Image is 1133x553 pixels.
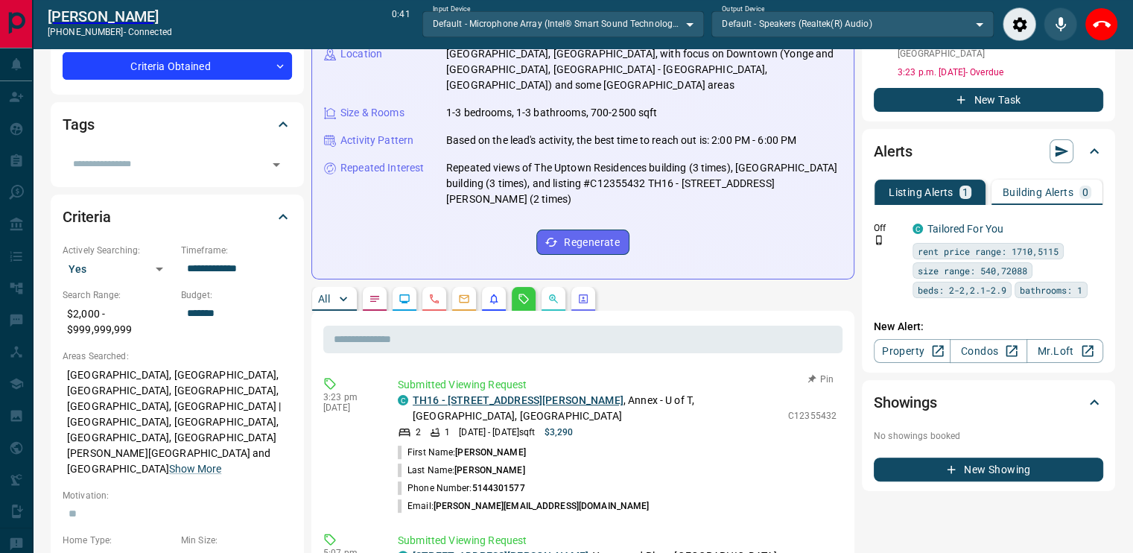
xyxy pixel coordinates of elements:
p: Budget: [181,288,292,302]
p: [DATE] - [DATE] sqft [459,426,535,439]
span: rent price range: 1710,5115 [918,244,1059,259]
p: Submitted Viewing Request [398,533,837,549]
button: Open [266,154,287,175]
svg: Requests [518,293,530,305]
p: $3,290 [544,426,573,439]
p: $2,000 - $999,999,999 [63,302,174,342]
label: Input Device [433,4,471,14]
p: Phone Number: [398,481,525,495]
svg: Push Notification Only [874,235,884,245]
h2: Alerts [874,139,913,163]
div: Alerts [874,133,1103,169]
p: 1 [445,426,450,439]
p: Repeated views of The Uptown Residences building (3 times), [GEOGRAPHIC_DATA] building (3 times),... [446,160,842,207]
div: Yes [63,257,174,281]
p: 0 [1082,187,1088,197]
p: Listing Alerts [889,187,953,197]
p: 0:41 [392,7,410,41]
h2: Criteria [63,205,111,229]
a: Tailored For You [927,223,1003,235]
svg: Listing Alerts [488,293,500,305]
span: size range: 540,72088 [918,263,1027,278]
p: Based on the lead's activity, the best time to reach out is: 2:00 PM - 6:00 PM [446,133,796,148]
p: Search Range: [63,288,174,302]
span: bathrooms: 1 [1020,282,1082,297]
button: Regenerate [536,230,629,255]
span: 5144301577 [472,483,524,493]
p: , Annex - U of T, [GEOGRAPHIC_DATA], [GEOGRAPHIC_DATA] [413,393,781,424]
p: 3:23 p.m. [DATE] - Overdue [898,66,1103,79]
svg: Emails [458,293,470,305]
svg: Calls [428,293,440,305]
p: Location [340,46,382,62]
p: Size & Rooms [340,105,404,121]
span: beds: 2-2,2.1-2.9 [918,282,1006,297]
span: connected [128,27,172,37]
label: Output Device [722,4,764,14]
p: Areas Searched: [63,350,292,363]
div: Default - Speakers (Realtek(R) Audio) [711,11,994,37]
svg: Lead Browsing Activity [399,293,410,305]
div: End Call [1085,7,1118,41]
p: [GEOGRAPHIC_DATA], [GEOGRAPHIC_DATA], [GEOGRAPHIC_DATA], [GEOGRAPHIC_DATA], [GEOGRAPHIC_DATA], [G... [63,363,292,481]
button: New Task [874,88,1103,112]
p: Timeframe: [181,244,292,257]
p: Email: [398,499,649,513]
p: All [318,294,330,304]
svg: Notes [369,293,381,305]
a: Mr.Loft [1026,339,1103,363]
div: Criteria Obtained [63,52,292,80]
div: Default - Microphone Array (Intel® Smart Sound Technology for Digital Microphones) [422,11,705,37]
p: C12355432 [788,409,837,423]
p: 1 [962,187,968,197]
span: [PERSON_NAME][EMAIL_ADDRESS][DOMAIN_NAME] [434,501,650,511]
p: Repeated Interest [340,160,424,176]
h2: Showings [874,391,937,414]
p: [PHONE_NUMBER] - [48,25,172,39]
p: Min Size: [181,534,292,547]
span: [PERSON_NAME] [455,447,525,458]
button: Show More [169,461,221,477]
a: [PERSON_NAME] [48,7,172,25]
a: TH16 - [STREET_ADDRESS][PERSON_NAME] [413,394,623,406]
p: [DATE] [323,402,375,413]
p: 1-3 bedrooms, 1-3 bathrooms, 700-2500 sqft [446,105,658,121]
button: Pin [799,373,842,386]
p: 2 [416,426,421,439]
span: [PERSON_NAME] [454,465,524,475]
p: 3:23 pm [323,392,375,402]
p: First Name: [398,446,526,459]
p: Motivation: [63,489,292,502]
div: Tags [63,107,292,142]
p: No showings booked [874,429,1103,443]
p: Home Type: [63,534,174,547]
p: Submitted Viewing Request [398,377,837,393]
a: Property [874,339,950,363]
div: condos.ca [913,224,923,234]
div: condos.ca [398,395,408,405]
svg: Opportunities [548,293,559,305]
p: Last Name: [398,464,525,477]
button: New Showing [874,458,1103,481]
h2: Tags [63,113,94,136]
p: Off [874,221,904,235]
p: New Alert: [874,319,1103,335]
p: Activity Pattern [340,133,413,148]
div: Criteria [63,199,292,235]
p: Actively Searching: [63,244,174,257]
a: Condos [950,339,1026,363]
svg: Agent Actions [577,293,589,305]
p: [GEOGRAPHIC_DATA], [GEOGRAPHIC_DATA], with focus on Downtown (Yonge and [GEOGRAPHIC_DATA], [GEOGR... [446,46,842,93]
div: Mute [1044,7,1077,41]
div: Showings [874,385,1103,420]
div: Audio Settings [1003,7,1036,41]
p: Building Alerts [1003,187,1073,197]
